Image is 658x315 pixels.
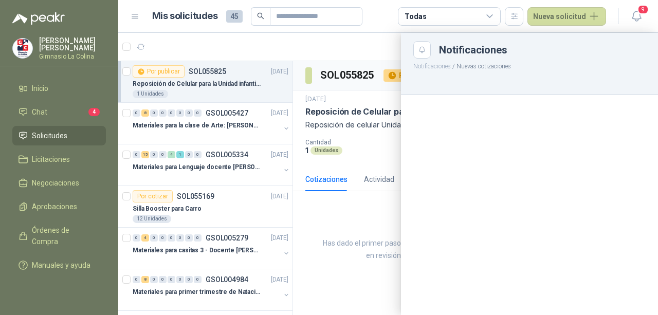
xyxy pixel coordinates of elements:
[12,255,106,275] a: Manuales y ayuda
[152,9,218,24] h1: Mis solicitudes
[12,102,106,122] a: Chat4
[12,126,106,145] a: Solicitudes
[88,108,100,116] span: 4
[401,59,658,71] p: / Nuevas cotizaciones
[39,37,106,51] p: [PERSON_NAME] [PERSON_NAME]
[32,83,48,94] span: Inicio
[413,41,431,59] button: Close
[12,79,106,98] a: Inicio
[12,12,65,25] img: Logo peakr
[12,173,106,193] a: Negociaciones
[439,45,646,55] div: Notificaciones
[226,10,243,23] span: 45
[405,11,426,22] div: Todas
[32,130,67,141] span: Solicitudes
[12,150,106,169] a: Licitaciones
[39,53,106,60] p: Gimnasio La Colina
[32,201,77,212] span: Aprobaciones
[257,12,264,20] span: search
[637,5,649,14] span: 9
[32,260,90,271] span: Manuales y ayuda
[12,197,106,216] a: Aprobaciones
[13,39,32,58] img: Company Logo
[413,63,451,70] button: Notificaciones
[32,106,47,118] span: Chat
[32,225,96,247] span: Órdenes de Compra
[627,7,646,26] button: 9
[32,177,79,189] span: Negociaciones
[527,7,606,26] button: Nueva solicitud
[32,154,70,165] span: Licitaciones
[12,220,106,251] a: Órdenes de Compra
